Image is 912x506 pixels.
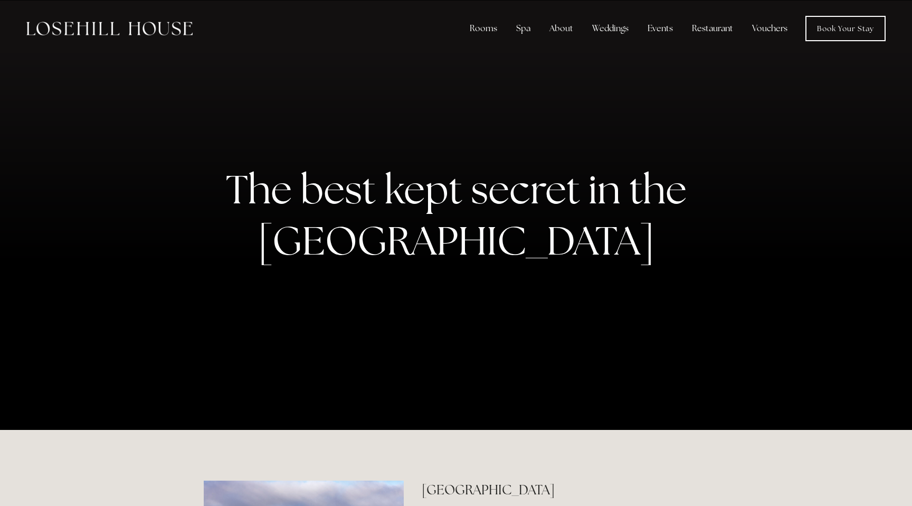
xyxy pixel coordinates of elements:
[461,18,506,39] div: Rooms
[683,18,742,39] div: Restaurant
[508,18,539,39] div: Spa
[422,481,708,499] h2: [GEOGRAPHIC_DATA]
[744,18,796,39] a: Vouchers
[639,18,681,39] div: Events
[805,16,886,41] a: Book Your Stay
[226,163,695,267] strong: The best kept secret in the [GEOGRAPHIC_DATA]
[26,22,193,35] img: Losehill House
[584,18,637,39] div: Weddings
[541,18,582,39] div: About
